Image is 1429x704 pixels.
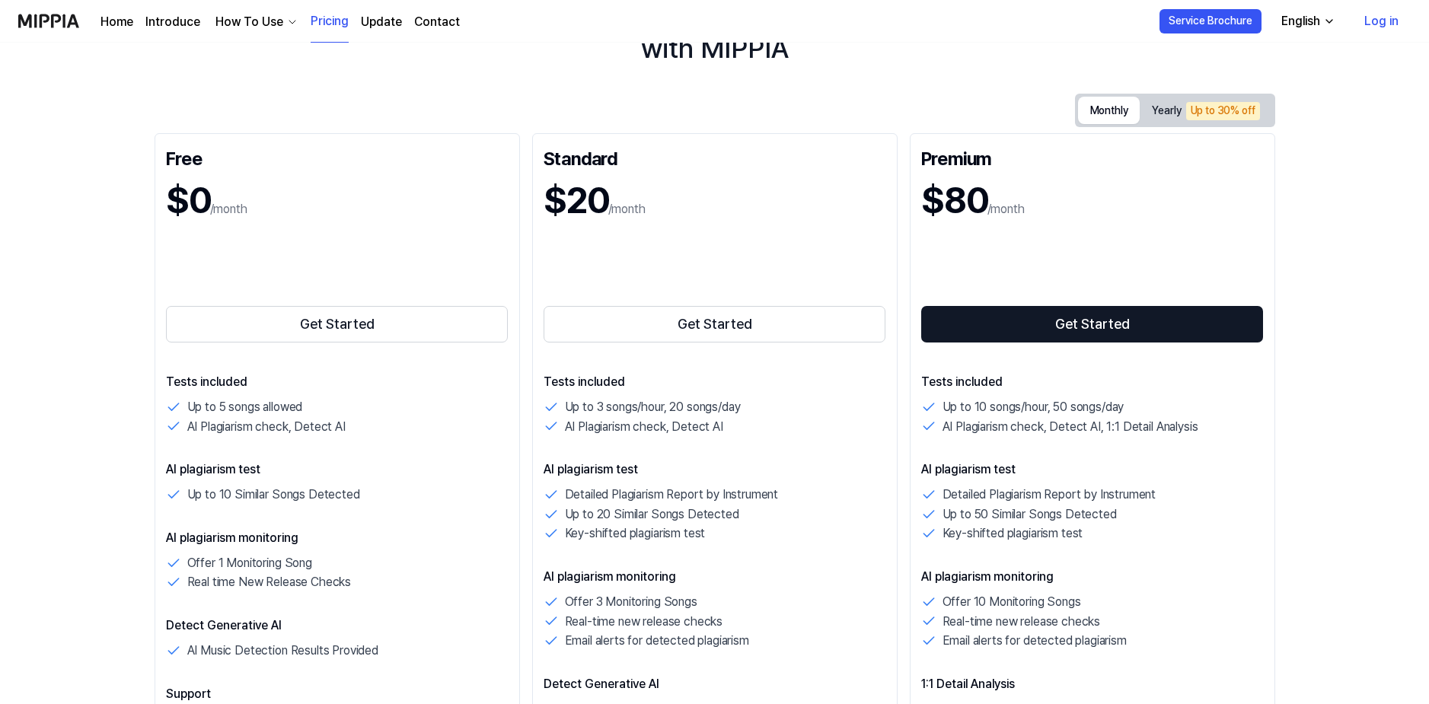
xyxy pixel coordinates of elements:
p: Up to 10 Similar Songs Detected [187,485,360,505]
p: Real-time new release checks [565,612,723,632]
p: AI Music Detection Results Provided [187,641,378,661]
p: Key-shifted plagiarism test [565,524,706,543]
p: Offer 1 Monitoring Song [187,553,312,573]
p: Up to 3 songs/hour, 20 songs/day [565,397,741,417]
button: Service Brochure [1159,9,1262,33]
a: Update [361,13,402,31]
button: Get Started [921,306,1264,342]
p: /month [210,200,247,218]
p: Email alerts for detected plagiarism [565,631,749,651]
p: /month [608,200,646,218]
p: AI plagiarism monitoring [921,568,1264,586]
p: Up to 20 Similar Songs Detected [565,505,739,524]
div: English [1278,12,1323,30]
p: AI plagiarism test [544,460,886,479]
p: Offer 10 Monitoring Songs [943,592,1081,612]
p: /month [987,200,1025,218]
p: AI Plagiarism check, Detect AI, 1:1 Detail Analysis [943,417,1198,437]
p: Email alerts for detected plagiarism [943,631,1127,651]
p: Up to 5 songs allowed [187,397,303,417]
p: AI Plagiarism check, Detect AI [565,417,723,437]
button: How To Use [212,13,298,31]
h1: $20 [544,175,608,226]
h1: $80 [921,175,987,226]
p: Detailed Plagiarism Report by Instrument [565,485,779,505]
p: AI plagiarism test [921,460,1264,479]
p: Support [166,685,509,703]
button: English [1269,6,1344,37]
div: How To Use [212,13,286,31]
a: Get Started [166,303,509,346]
a: Pricing [311,1,349,43]
p: Key-shifted plagiarism test [943,524,1083,543]
p: Real-time new release checks [943,612,1101,632]
div: Free [166,145,509,169]
a: Contact [414,13,460,31]
p: Detect Generative AI [544,675,886,693]
button: Yearly [1140,97,1271,124]
button: Get Started [544,306,886,342]
p: Detect Generative AI [166,616,509,635]
div: Standard [544,145,886,169]
h1: $0 [166,175,210,226]
p: Tests included [921,373,1264,391]
a: Get Started [921,303,1264,346]
div: Up to 30% off [1186,102,1260,120]
button: Get Started [166,306,509,342]
p: AI Plagiarism check, Detect AI [187,417,346,437]
button: Monthly [1078,97,1140,124]
p: Detailed Plagiarism Report by Instrument [943,485,1156,505]
p: AI plagiarism monitoring [544,568,886,586]
p: Up to 50 Similar Songs Detected [943,505,1117,524]
p: Tests included [544,373,886,391]
a: Get Started [544,303,886,346]
a: Home [100,13,133,31]
p: AI plagiarism monitoring [166,529,509,547]
a: Introduce [145,13,200,31]
div: Premium [921,145,1264,169]
p: Real time New Release Checks [187,572,352,592]
p: 1:1 Detail Analysis [921,675,1264,693]
p: Up to 10 songs/hour, 50 songs/day [943,397,1124,417]
p: Tests included [166,373,509,391]
p: AI plagiarism test [166,460,509,479]
p: Offer 3 Monitoring Songs [565,592,697,612]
